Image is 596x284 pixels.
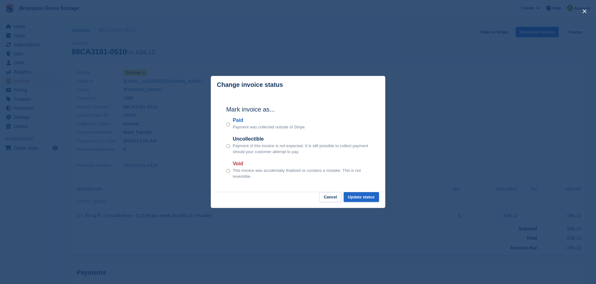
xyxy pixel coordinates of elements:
button: Update status [344,192,379,202]
label: Paid [233,117,306,124]
label: Uncollectible [233,135,370,143]
label: Void [233,160,370,167]
p: This invoice was accidentally finalised or contains a mistake. This is not reversible. [233,167,370,180]
button: Cancel [319,192,342,202]
p: Payment of this invoice is not expected. It is still possible to collect payment should your cust... [233,143,370,155]
p: Payment was collected outside of Stripe. [233,124,306,130]
button: close [580,6,590,16]
p: Change invoice status [217,81,283,88]
h2: Mark invoice as... [226,105,370,114]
